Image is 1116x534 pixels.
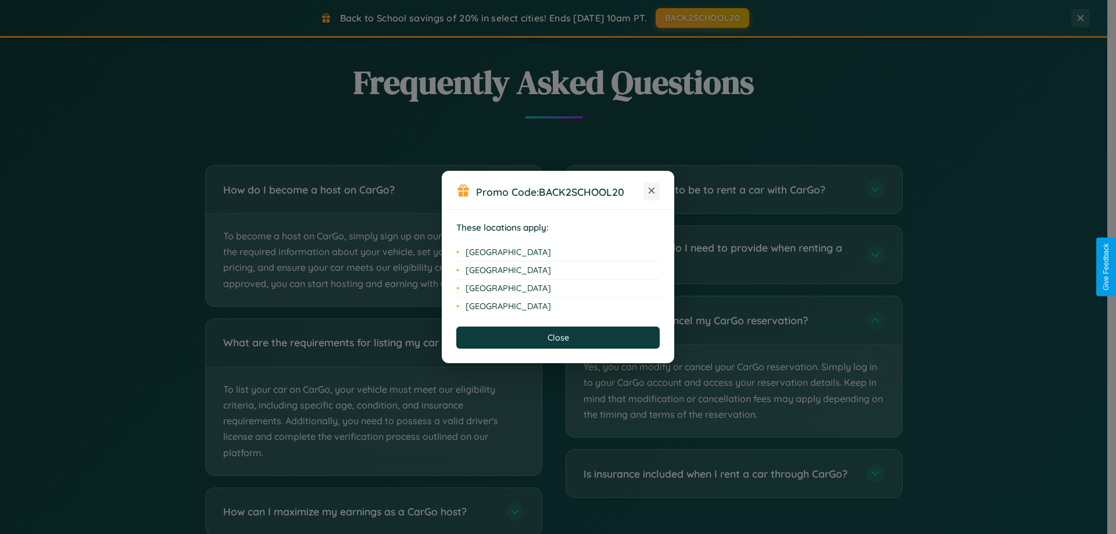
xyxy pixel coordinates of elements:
[456,243,660,261] li: [GEOGRAPHIC_DATA]
[456,261,660,279] li: [GEOGRAPHIC_DATA]
[456,327,660,349] button: Close
[1102,243,1110,291] div: Give Feedback
[456,298,660,315] li: [GEOGRAPHIC_DATA]
[456,222,549,233] strong: These locations apply:
[539,185,624,198] b: BACK2SCHOOL20
[476,185,643,198] h3: Promo Code:
[456,279,660,298] li: [GEOGRAPHIC_DATA]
